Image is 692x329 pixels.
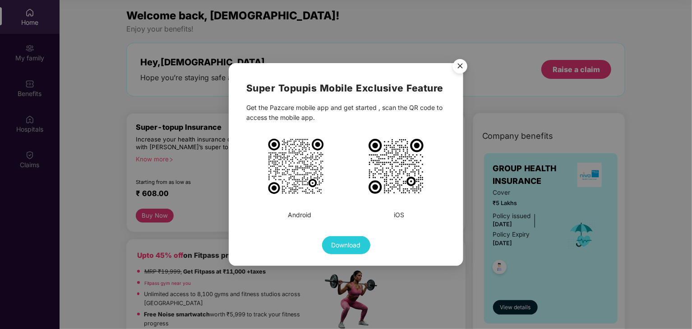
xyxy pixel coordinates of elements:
div: Android [288,210,311,220]
div: iOS [394,210,404,220]
img: PiA8c3ZnIHdpZHRoPSIxMDIzIiBoZWlnaHQ9IjEwMjMiIHZpZXdCb3g9Ii0xIC0xIDMxIDMxIiB4bWxucz0iaHR0cDovL3d3d... [367,137,425,196]
button: Download [322,236,370,254]
h2: Super Topup is Mobile Exclusive Feature [246,81,446,96]
img: svg+xml;base64,PHN2ZyB4bWxucz0iaHR0cDovL3d3dy53My5vcmcvMjAwMC9zdmciIHdpZHRoPSI1NiIgaGVpZ2h0PSI1Ni... [447,55,473,80]
span: Download [332,240,361,250]
div: Get the Pazcare mobile app and get started , scan the QR code to access the mobile app. [246,103,446,123]
img: PiA8c3ZnIHdpZHRoPSIxMDE1IiBoZWlnaHQ9IjEwMTUiIHZpZXdCb3g9Ii0xIC0xIDM1IDM1IiB4bWxucz0iaHR0cDovL3d3d... [267,137,325,196]
button: Close [447,55,472,79]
